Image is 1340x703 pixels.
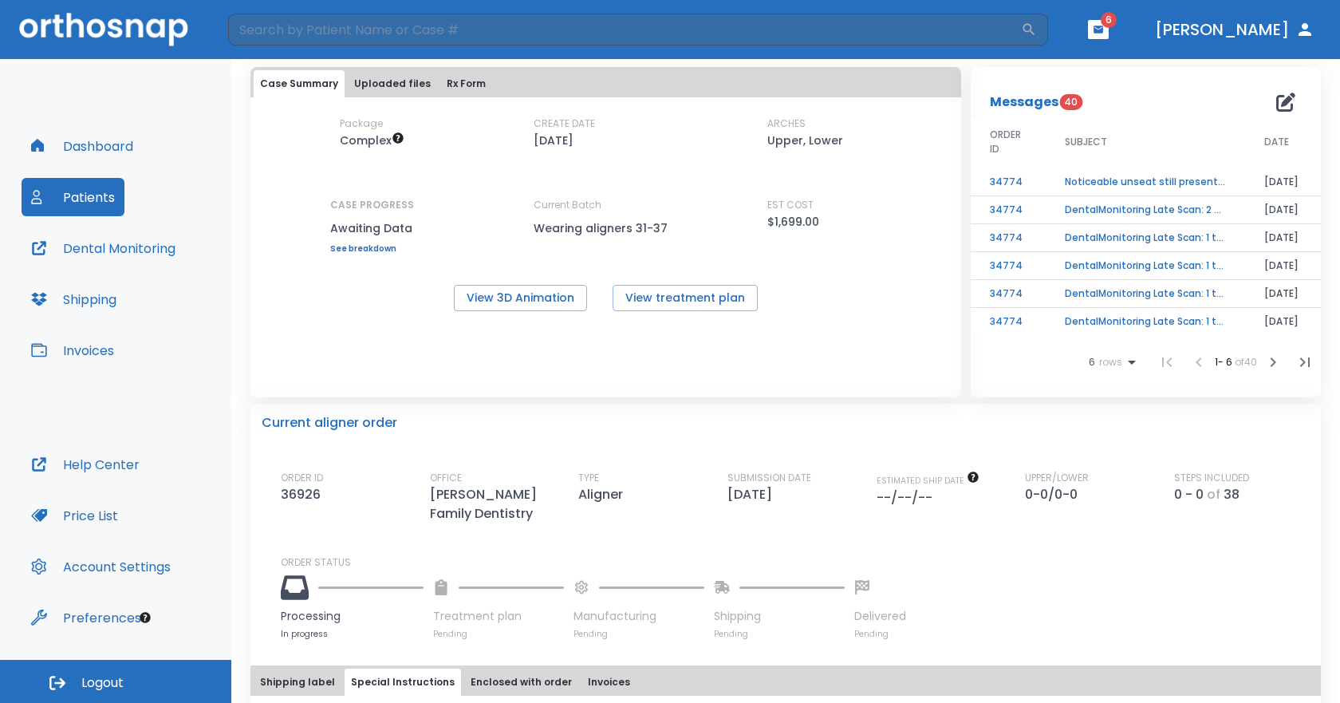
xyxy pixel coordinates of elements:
[345,669,461,696] button: Special Instructions
[1207,485,1220,504] p: of
[854,608,906,625] p: Delivered
[581,669,636,696] button: Invoices
[430,485,566,523] p: [PERSON_NAME] Family Dentistry
[1245,224,1321,252] td: [DATE]
[578,471,599,485] p: TYPE
[1245,196,1321,224] td: [DATE]
[877,488,939,508] p: --/--/--
[971,224,1046,252] td: 34774
[767,198,814,212] p: EST COST
[440,70,492,97] button: Rx Form
[877,475,979,487] span: The date will be available after approving treatment plan
[1245,168,1321,196] td: [DATE]
[1046,308,1245,336] td: DentalMonitoring Late Scan: 1 to 2 Weeks Notification
[22,331,124,369] button: Invoices
[1264,135,1289,149] span: DATE
[1059,94,1082,110] span: 40
[22,229,185,267] button: Dental Monitoring
[281,628,424,640] p: In progress
[281,555,1310,570] p: ORDER STATUS
[454,285,587,311] button: View 3D Animation
[613,285,758,311] button: View treatment plan
[990,93,1058,112] p: Messages
[433,608,564,625] p: Treatment plan
[1089,357,1095,368] span: 6
[433,628,564,640] p: Pending
[330,244,414,254] a: See breakdown
[340,132,404,148] span: Up to 50 Steps (100 aligners)
[971,308,1046,336] td: 34774
[262,413,397,432] p: Current aligner order
[254,669,1318,696] div: tabs
[1046,224,1245,252] td: DentalMonitoring Late Scan: 1 to 2 Weeks Notification
[340,117,383,131] p: Package
[22,496,128,535] button: Price List
[281,471,323,485] p: ORDER ID
[971,168,1046,196] td: 34774
[1245,308,1321,336] td: [DATE]
[854,628,906,640] p: Pending
[81,674,124,692] span: Logout
[971,280,1046,308] td: 34774
[22,547,180,586] button: Account Settings
[534,131,573,150] p: [DATE]
[714,608,845,625] p: Shipping
[727,471,811,485] p: SUBMISSION DATE
[22,178,124,216] button: Patients
[767,131,843,150] p: Upper, Lower
[1046,168,1245,196] td: Noticeable unseat still present for [PERSON_NAME]
[1149,15,1321,44] button: [PERSON_NAME]
[1174,471,1249,485] p: STEPS INCLUDED
[727,485,778,504] p: [DATE]
[1215,355,1235,369] span: 1 - 6
[22,280,126,318] button: Shipping
[22,127,143,165] a: Dashboard
[281,608,424,625] p: Processing
[464,669,578,696] button: Enclosed with order
[22,445,149,484] button: Help Center
[1235,355,1257,369] span: of 40
[767,212,819,231] p: $1,699.00
[573,628,704,640] p: Pending
[767,117,806,131] p: ARCHES
[348,70,437,97] button: Uploaded files
[330,219,414,238] p: Awaiting Data
[1025,471,1089,485] p: UPPER/LOWER
[1046,280,1245,308] td: DentalMonitoring Late Scan: 1 to 2 Weeks Notification
[1046,196,1245,224] td: DentalMonitoring Late Scan: 2 - 4 Weeks Notification
[971,252,1046,280] td: 34774
[19,13,188,45] img: Orthosnap
[254,669,341,696] button: Shipping label
[1245,252,1321,280] td: [DATE]
[1065,135,1107,149] span: SUBJECT
[971,196,1046,224] td: 34774
[1101,12,1117,28] span: 6
[1025,485,1084,504] p: 0-0/0-0
[1095,357,1122,368] span: rows
[714,628,845,640] p: Pending
[990,128,1027,156] span: ORDER ID
[534,117,595,131] p: CREATE DATE
[1046,252,1245,280] td: DentalMonitoring Late Scan: 1 to 2 Weeks Notification
[1245,280,1321,308] td: [DATE]
[281,485,327,504] p: 36926
[228,14,1021,45] input: Search by Patient Name or Case #
[573,608,704,625] p: Manufacturing
[578,485,629,504] p: Aligner
[534,219,677,238] p: Wearing aligners 31-37
[330,198,414,212] p: CASE PROGRESS
[1174,485,1204,504] p: 0 - 0
[138,610,152,625] div: Tooltip anchor
[534,198,677,212] p: Current Batch
[254,70,345,97] button: Case Summary
[1224,485,1239,504] p: 38
[22,598,151,637] button: Preferences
